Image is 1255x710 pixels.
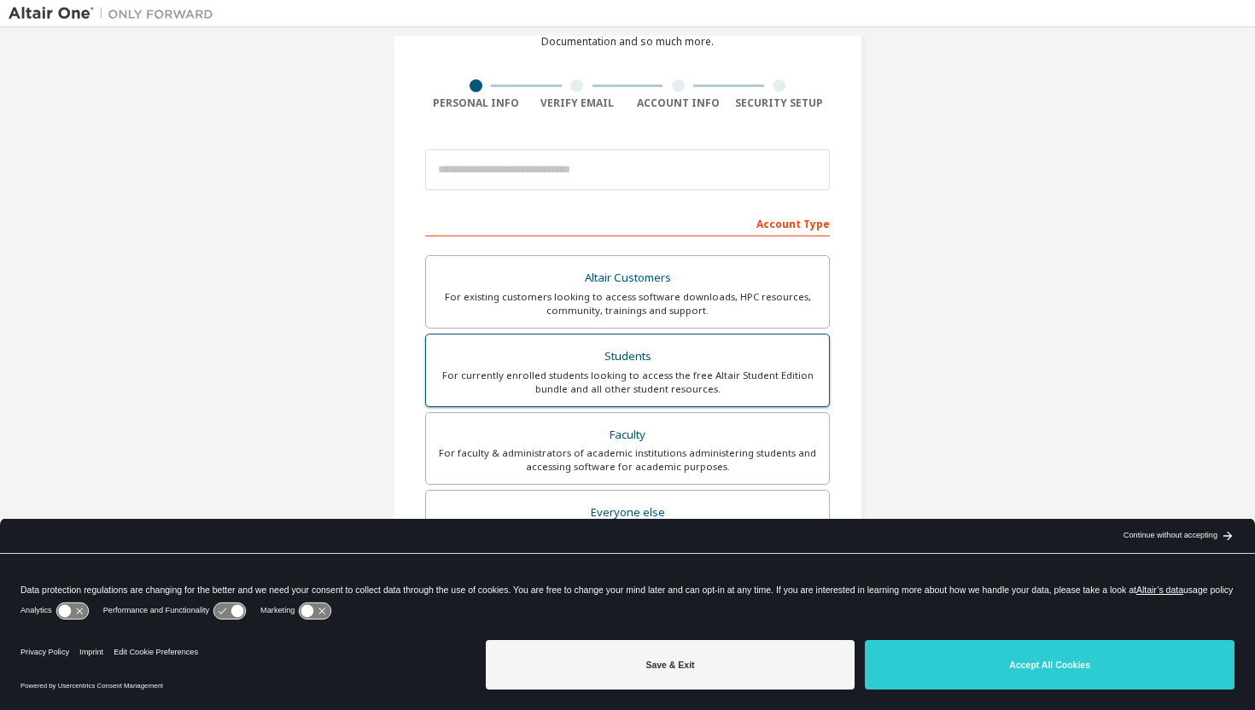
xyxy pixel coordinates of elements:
div: Altair Customers [436,266,819,290]
div: Verify Email [527,96,628,110]
div: Account Info [627,96,729,110]
div: For existing customers looking to access software downloads, HPC resources, community, trainings ... [436,290,819,317]
div: Account Type [425,209,830,236]
div: Security Setup [729,96,831,110]
div: Students [436,345,819,369]
div: Faculty [436,423,819,447]
div: For currently enrolled students looking to access the free Altair Student Edition bundle and all ... [436,369,819,396]
img: Altair One [9,5,222,22]
div: Personal Info [425,96,527,110]
div: For faculty & administrators of academic institutions administering students and accessing softwa... [436,446,819,474]
div: Everyone else [436,501,819,525]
